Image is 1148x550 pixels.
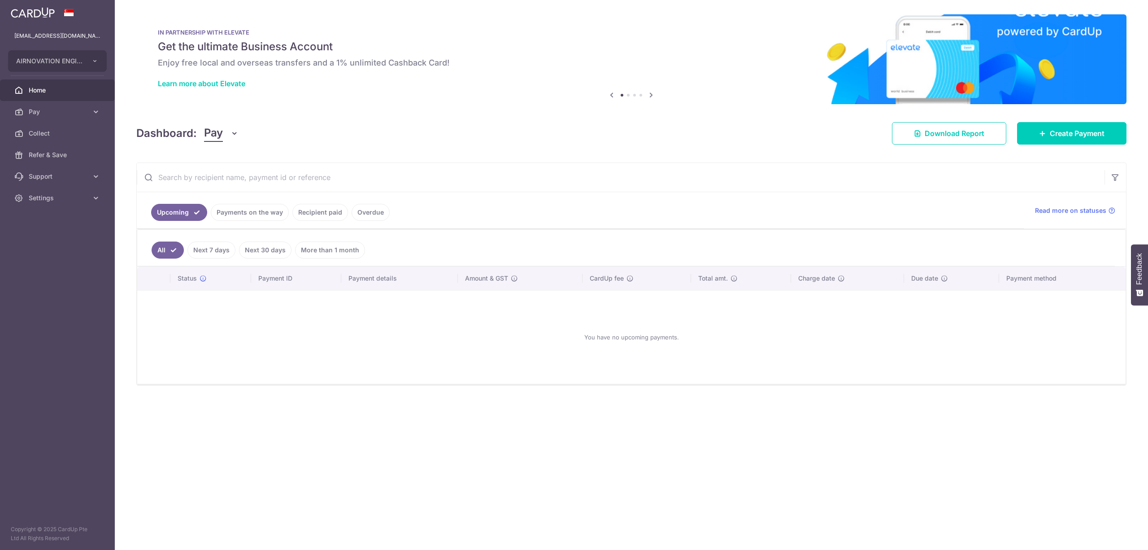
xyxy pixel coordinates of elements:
[151,204,207,221] a: Upcoming
[999,267,1126,290] th: Payment method
[292,204,348,221] a: Recipient paid
[178,274,197,283] span: Status
[341,267,458,290] th: Payment details
[11,7,55,18] img: CardUp
[136,14,1126,104] img: Renovation banner
[204,125,223,142] span: Pay
[8,50,107,72] button: AIRNOVATION ENGINEERING PTE. LTD.
[698,274,728,283] span: Total amt.
[1017,122,1126,145] a: Create Payment
[29,172,88,181] span: Support
[152,242,184,259] a: All
[29,194,88,202] span: Settings
[1035,206,1115,215] a: Read more on statuses
[29,129,88,138] span: Collect
[158,29,1105,36] p: IN PARTNERSHIP WITH ELEVATE
[137,163,1105,192] input: Search by recipient name, payment id or reference
[187,242,235,259] a: Next 7 days
[148,298,1115,377] div: You have no upcoming payments.
[465,274,508,283] span: Amount & GST
[158,57,1105,68] h6: Enjoy free local and overseas transfers and a 1% unlimited Cashback Card!
[158,40,1105,54] h5: Get the ultimate Business Account
[211,204,289,221] a: Payments on the way
[136,125,197,141] h4: Dashboard:
[204,125,239,142] button: Pay
[14,31,100,40] p: [EMAIL_ADDRESS][DOMAIN_NAME]
[892,122,1006,145] a: Download Report
[29,150,88,159] span: Refer & Save
[925,128,984,139] span: Download Report
[239,242,291,259] a: Next 30 days
[29,86,88,95] span: Home
[798,274,835,283] span: Charge date
[158,79,245,88] a: Learn more about Elevate
[29,107,88,116] span: Pay
[16,57,83,66] span: AIRNOVATION ENGINEERING PTE. LTD.
[1131,244,1148,305] button: Feedback - Show survey
[1050,128,1105,139] span: Create Payment
[1035,206,1106,215] span: Read more on statuses
[911,274,938,283] span: Due date
[352,204,390,221] a: Overdue
[590,274,624,283] span: CardUp fee
[251,267,341,290] th: Payment ID
[295,242,365,259] a: More than 1 month
[1135,253,1144,285] span: Feedback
